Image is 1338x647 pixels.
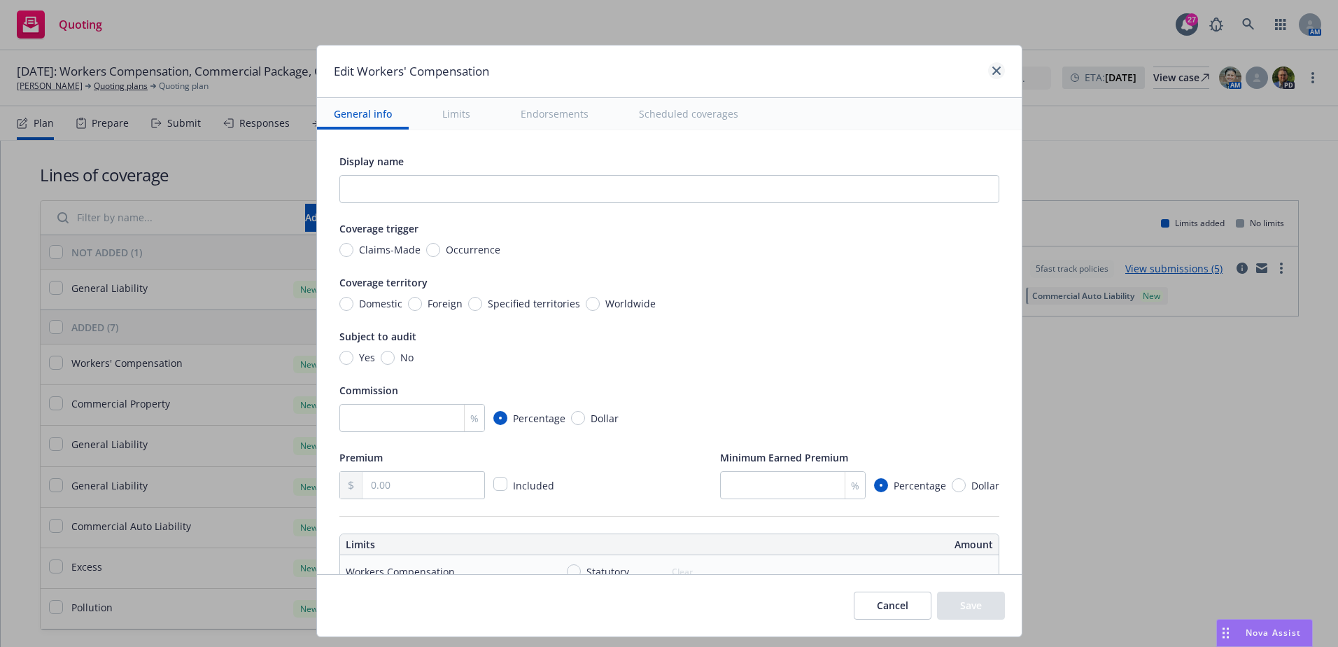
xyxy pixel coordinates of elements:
span: Premium [339,451,383,464]
span: Domestic [359,296,402,311]
th: Limits [340,534,603,555]
span: Percentage [894,478,946,493]
span: Dollar [591,411,619,426]
span: Percentage [513,411,565,426]
input: Specified territories [468,297,482,311]
span: Foreign [428,296,463,311]
span: Subject to audit [339,330,416,343]
span: Yes [359,350,375,365]
input: No [381,351,395,365]
span: Coverage territory [339,276,428,289]
button: Cancel [854,592,931,620]
input: Domestic [339,297,353,311]
input: Percentage [874,478,888,492]
input: Foreign [408,297,422,311]
input: Claims-Made [339,243,353,257]
input: Statutory [567,564,581,578]
span: Occurrence [446,242,500,257]
div: Drag to move [1217,620,1234,646]
a: close [988,62,1005,79]
span: Statutory [586,564,629,579]
span: Worldwide [605,296,656,311]
input: Dollar [571,411,585,425]
button: General info [317,98,409,130]
input: 0.00 [362,472,484,499]
input: Yes [339,351,353,365]
span: Specified territories [488,296,580,311]
span: Dollar [971,478,999,493]
span: Commission [339,384,398,397]
th: Amount [676,534,999,555]
span: Minimum Earned Premium [720,451,848,464]
input: Percentage [493,411,507,425]
span: Nova Assist [1246,627,1301,639]
span: No [400,350,414,365]
button: Scheduled coverages [622,98,755,130]
input: Dollar [952,478,966,492]
div: Workers Compensation [346,564,455,579]
span: Claims-Made [359,242,421,257]
button: Limits [425,98,487,130]
span: Display name [339,155,404,168]
span: Coverage trigger [339,222,418,235]
span: % [851,478,859,493]
input: Occurrence [426,243,440,257]
span: Included [513,479,554,492]
button: Endorsements [504,98,605,130]
span: % [470,411,479,426]
button: Nova Assist [1216,619,1313,647]
input: Worldwide [586,297,600,311]
h1: Edit Workers' Compensation [334,62,489,81]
